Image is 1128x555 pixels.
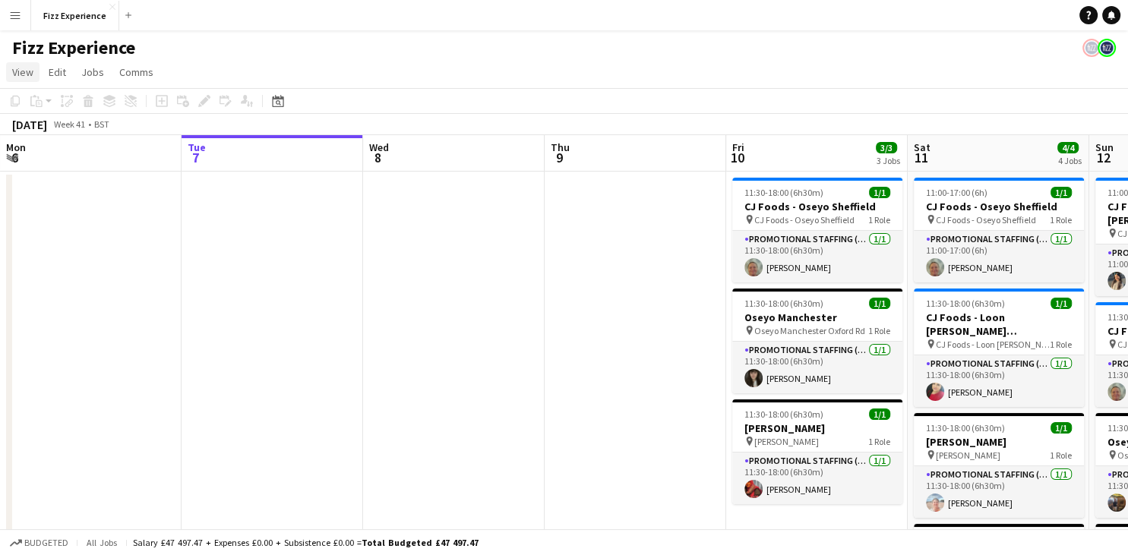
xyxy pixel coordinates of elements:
[732,200,902,213] h3: CJ Foods - Oseyo Sheffield
[744,298,823,309] span: 11:30-18:00 (6h30m)
[1051,187,1072,198] span: 1/1
[1057,142,1079,153] span: 4/4
[12,36,135,59] h1: Fizz Experience
[732,289,902,393] app-job-card: 11:30-18:00 (6h30m)1/1Oseyo Manchester Oseyo Manchester Oxford Rd1 RolePromotional Staffing (Bran...
[548,149,570,166] span: 9
[8,535,71,551] button: Budgeted
[24,538,68,548] span: Budgeted
[914,466,1084,518] app-card-role: Promotional Staffing (Brand Ambassadors)1/111:30-18:00 (6h30m)[PERSON_NAME]
[113,62,160,82] a: Comms
[185,149,206,166] span: 7
[914,435,1084,449] h3: [PERSON_NAME]
[75,62,110,82] a: Jobs
[84,537,120,548] span: All jobs
[362,537,479,548] span: Total Budgeted £47 497.47
[732,342,902,393] app-card-role: Promotional Staffing (Brand Ambassadors)1/111:30-18:00 (6h30m)[PERSON_NAME]
[1058,155,1082,166] div: 4 Jobs
[877,155,900,166] div: 3 Jobs
[936,214,1036,225] span: CJ Foods - Oseyo Sheffield
[43,62,72,82] a: Edit
[732,178,902,282] app-job-card: 11:30-18:00 (6h30m)1/1CJ Foods - Oseyo Sheffield CJ Foods - Oseyo Sheffield1 RolePromotional Staf...
[926,298,1005,309] span: 11:30-18:00 (6h30m)
[1050,449,1072,461] span: 1 Role
[49,65,66,79] span: Edit
[914,311,1084,338] h3: CJ Foods - Loon [PERSON_NAME] [GEOGRAPHIC_DATA]
[926,187,987,198] span: 11:00-17:00 (6h)
[4,149,26,166] span: 6
[914,200,1084,213] h3: CJ Foods - Oseyo Sheffield
[12,117,47,132] div: [DATE]
[754,325,865,336] span: Oseyo Manchester Oxford Rd
[1093,149,1114,166] span: 12
[869,298,890,309] span: 1/1
[1050,214,1072,225] span: 1 Role
[730,149,744,166] span: 10
[914,231,1084,282] app-card-role: Promotional Staffing (Brand Ambassadors)1/111:00-17:00 (6h)[PERSON_NAME]
[1082,39,1101,57] app-user-avatar: Fizz Admin
[732,140,744,154] span: Fri
[744,408,823,420] span: 11:30-18:00 (6h30m)
[81,65,104,79] span: Jobs
[914,355,1084,407] app-card-role: Promotional Staffing (Brand Ambassadors)1/111:30-18:00 (6h30m)[PERSON_NAME]
[732,399,902,504] app-job-card: 11:30-18:00 (6h30m)1/1[PERSON_NAME] [PERSON_NAME]1 RolePromotional Staffing (Brand Ambassadors)1/...
[732,311,902,324] h3: Oseyo Manchester
[6,140,26,154] span: Mon
[1095,140,1114,154] span: Sun
[914,178,1084,282] app-job-card: 11:00-17:00 (6h)1/1CJ Foods - Oseyo Sheffield CJ Foods - Oseyo Sheffield1 RolePromotional Staffin...
[31,1,119,30] button: Fizz Experience
[1051,422,1072,434] span: 1/1
[868,325,890,336] span: 1 Role
[732,453,902,504] app-card-role: Promotional Staffing (Brand Ambassadors)1/111:30-18:00 (6h30m)[PERSON_NAME]
[732,421,902,435] h3: [PERSON_NAME]
[12,65,33,79] span: View
[869,408,890,420] span: 1/1
[744,187,823,198] span: 11:30-18:00 (6h30m)
[94,118,109,130] div: BST
[1098,39,1116,57] app-user-avatar: Fizz Admin
[912,149,931,166] span: 11
[914,289,1084,407] app-job-card: 11:30-18:00 (6h30m)1/1CJ Foods - Loon [PERSON_NAME] [GEOGRAPHIC_DATA] CJ Foods - Loon [PERSON_NAM...
[914,140,931,154] span: Sat
[868,436,890,447] span: 1 Role
[1050,339,1072,350] span: 1 Role
[1051,298,1072,309] span: 1/1
[754,214,855,225] span: CJ Foods - Oseyo Sheffield
[732,231,902,282] app-card-role: Promotional Staffing (Brand Ambassadors)1/111:30-18:00 (6h30m)[PERSON_NAME]
[119,65,153,79] span: Comms
[926,422,1005,434] span: 11:30-18:00 (6h30m)
[133,537,479,548] div: Salary £47 497.47 + Expenses £0.00 + Subsistence £0.00 =
[754,436,819,447] span: [PERSON_NAME]
[369,140,389,154] span: Wed
[869,187,890,198] span: 1/1
[936,339,1050,350] span: CJ Foods - Loon [PERSON_NAME] [GEOGRAPHIC_DATA]
[188,140,206,154] span: Tue
[914,413,1084,518] app-job-card: 11:30-18:00 (6h30m)1/1[PERSON_NAME] [PERSON_NAME]1 RolePromotional Staffing (Brand Ambassadors)1/...
[6,62,39,82] a: View
[50,118,88,130] span: Week 41
[936,449,1000,461] span: [PERSON_NAME]
[551,140,570,154] span: Thu
[876,142,897,153] span: 3/3
[367,149,389,166] span: 8
[868,214,890,225] span: 1 Role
